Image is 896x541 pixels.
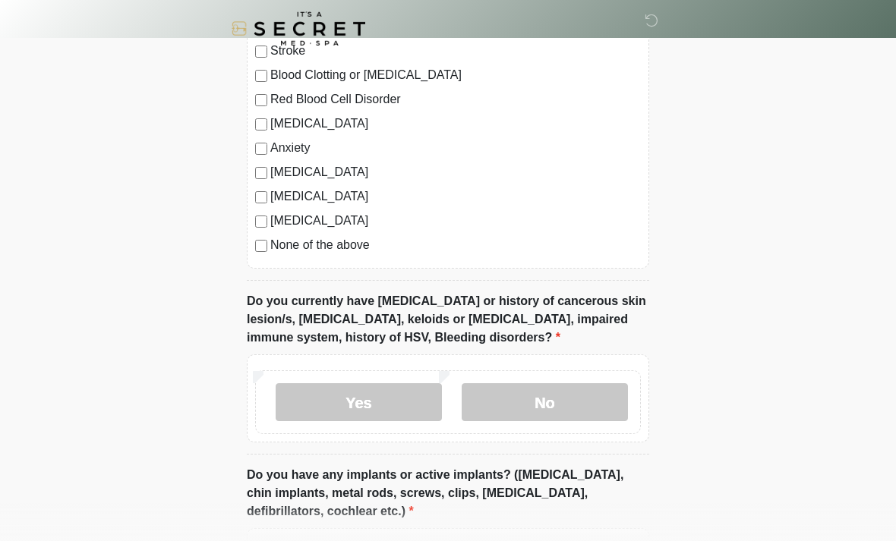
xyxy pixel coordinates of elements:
input: [MEDICAL_DATA] [255,118,267,131]
label: Do you currently have [MEDICAL_DATA] or history of cancerous skin lesion/s, [MEDICAL_DATA], keloi... [247,292,649,347]
img: It's A Secret Med Spa Logo [232,11,365,46]
input: [MEDICAL_DATA] [255,167,267,179]
input: Red Blood Cell Disorder [255,94,267,106]
label: Yes [276,383,442,421]
label: None of the above [270,236,641,254]
label: Do you have any implants or active implants? ([MEDICAL_DATA], chin implants, metal rods, screws, ... [247,466,649,521]
input: [MEDICAL_DATA] [255,215,267,228]
input: Blood Clotting or [MEDICAL_DATA] [255,70,267,82]
label: Anxiety [270,139,641,157]
label: No [462,383,628,421]
label: Red Blood Cell Disorder [270,90,641,109]
label: Blood Clotting or [MEDICAL_DATA] [270,66,641,84]
input: [MEDICAL_DATA] [255,191,267,203]
input: None of the above [255,240,267,252]
label: [MEDICAL_DATA] [270,115,641,133]
label: [MEDICAL_DATA] [270,187,641,206]
label: [MEDICAL_DATA] [270,212,641,230]
label: [MEDICAL_DATA] [270,163,641,181]
input: Anxiety [255,143,267,155]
